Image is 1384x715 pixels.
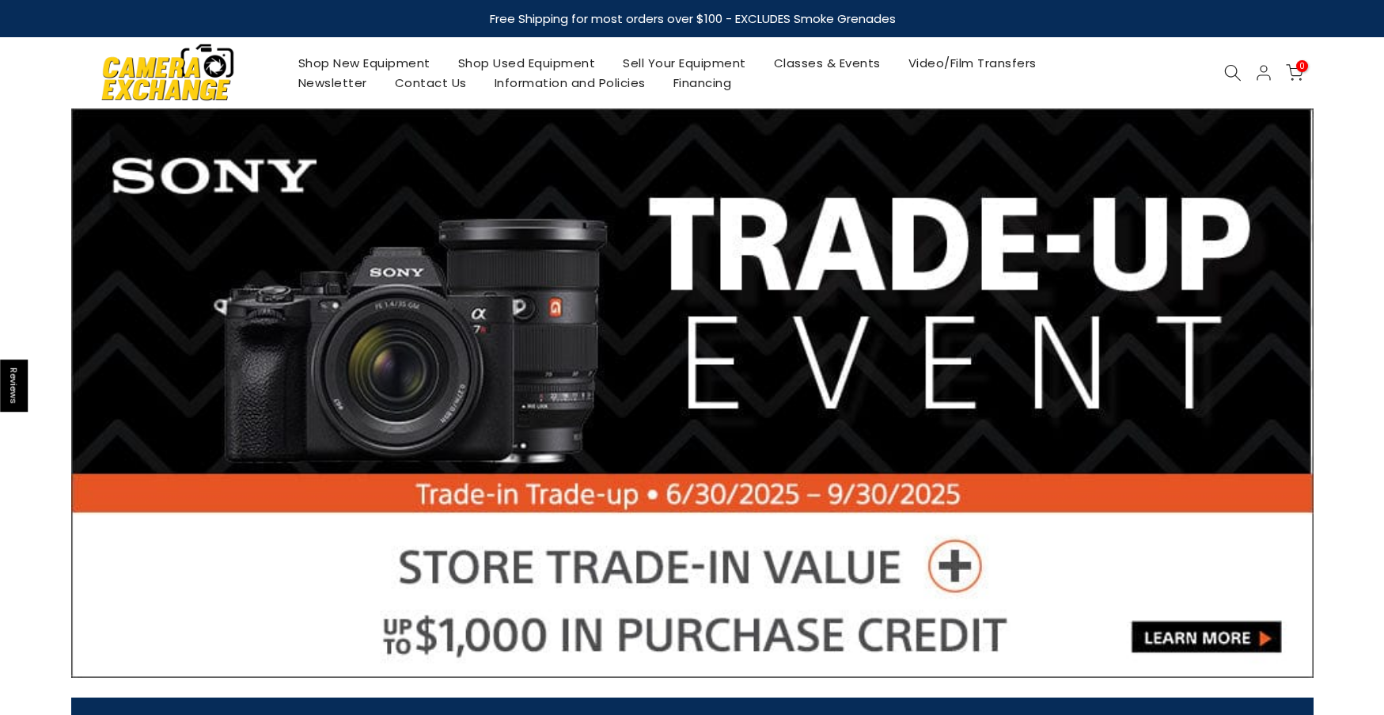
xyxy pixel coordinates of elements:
a: Shop New Equipment [284,53,444,73]
li: Page dot 6 [730,652,738,660]
li: Page dot 4 [696,652,705,660]
a: Classes & Events [760,53,894,73]
li: Page dot 2 [663,652,672,660]
span: 0 [1296,60,1308,72]
li: Page dot 1 [646,652,655,660]
a: Video/Film Transfers [894,53,1050,73]
a: Financing [659,73,745,93]
li: Page dot 5 [713,652,722,660]
a: Sell Your Equipment [609,53,760,73]
strong: Free Shipping for most orders over $100 - EXCLUDES Smoke Grenades [489,10,895,27]
li: Page dot 3 [680,652,688,660]
a: Information and Policies [480,73,659,93]
a: 0 [1286,64,1303,82]
a: Contact Us [381,73,480,93]
a: Newsletter [284,73,381,93]
a: Shop Used Equipment [444,53,609,73]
